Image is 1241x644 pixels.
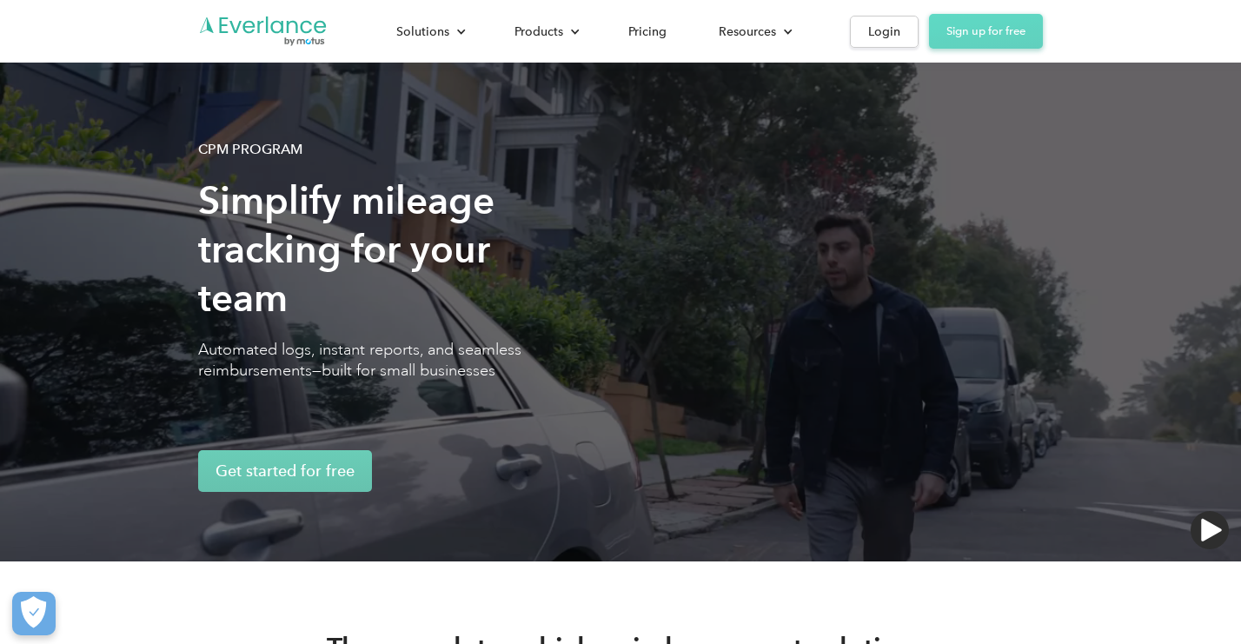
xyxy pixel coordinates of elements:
[929,14,1043,49] a: Sign up for free
[868,21,900,43] div: Login
[611,17,684,47] a: Pricing
[628,21,667,43] div: Pricing
[1191,511,1229,549] img: Play video
[497,17,594,47] div: Products
[396,21,449,43] div: Solutions
[701,17,806,47] div: Resources
[198,176,563,322] h1: Simplify mileage tracking for your team
[198,139,302,160] div: CPM Program
[379,17,480,47] div: Solutions
[514,21,563,43] div: Products
[198,15,328,48] a: Go to homepage
[719,21,776,43] div: Resources
[12,592,56,635] button: Cookies Settings
[850,16,919,48] a: Login
[198,339,563,381] p: Automated logs, instant reports, and seamless reimbursements—built for small businesses
[198,450,372,492] a: Get started for free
